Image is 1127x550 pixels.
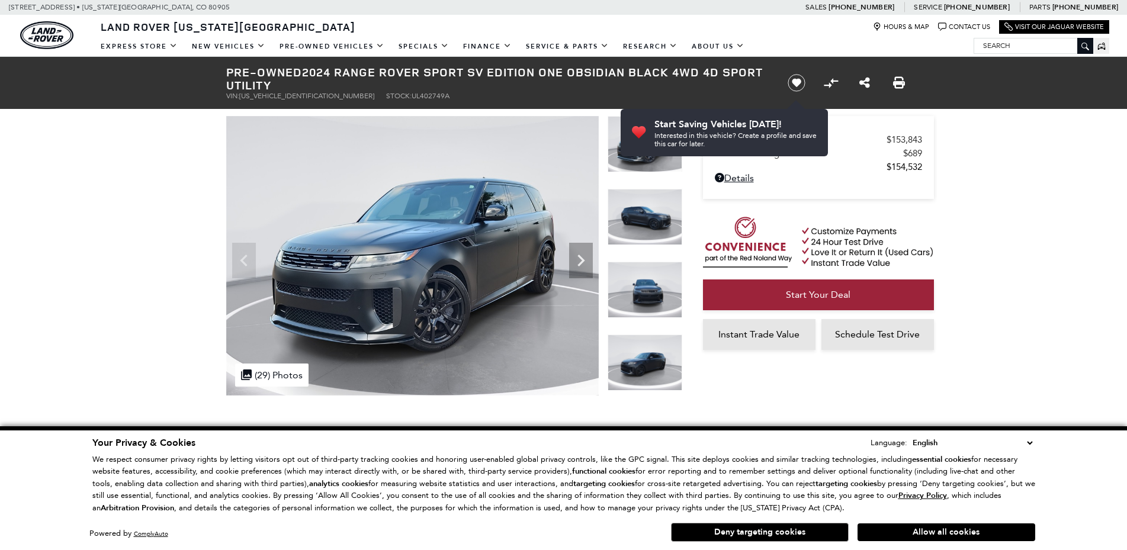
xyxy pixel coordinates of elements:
[9,3,230,11] a: [STREET_ADDRESS] • [US_STATE][GEOGRAPHIC_DATA], CO 80905
[912,454,971,465] strong: essential cookies
[944,2,1010,12] a: [PHONE_NUMBER]
[101,20,355,34] span: Land Rover [US_STATE][GEOGRAPHIC_DATA]
[572,466,635,477] strong: functional cookies
[92,453,1035,514] p: We respect consumer privacy rights by letting visitors opt out of third-party tracking cookies an...
[805,3,827,11] span: Sales
[815,478,877,489] strong: targeting cookies
[859,76,870,90] a: Share this Pre-Owned 2024 Range Rover Sport SV Edition One Obsidian Black 4WD 4D Sport Utility
[608,262,682,318] img: Used 2024 Obsidian Black SV Bespoke Ultra Metallic Gloss Land Rover SV Edition One Obsidian Black...
[715,134,922,145] a: Retailer Selling Price $153,843
[94,20,362,34] a: Land Rover [US_STATE][GEOGRAPHIC_DATA]
[938,22,990,31] a: Contact Us
[873,22,929,31] a: Hours & Map
[391,36,456,57] a: Specials
[871,439,907,446] div: Language:
[821,319,934,350] a: Schedule Test Drive
[519,36,616,57] a: Service & Parts
[94,36,752,57] nav: Main Navigation
[858,523,1035,541] button: Allow all cookies
[829,2,894,12] a: [PHONE_NUMBER]
[608,334,682,391] img: Used 2024 Obsidian Black SV Bespoke Ultra Metallic Gloss Land Rover SV Edition One Obsidian Black...
[235,364,309,387] div: (29) Photos
[239,92,374,100] span: [US_VEHICLE_IDENTIFICATION_NUMBER]
[134,530,168,538] a: ComplyAuto
[715,172,922,184] a: Details
[914,3,942,11] span: Service
[715,148,903,159] span: Dealer Handling
[671,523,849,542] button: Deny targeting cookies
[1004,22,1104,31] a: Visit Our Jaguar Website
[226,92,239,100] span: VIN:
[101,503,174,513] strong: Arbitration Provision
[786,289,850,300] span: Start Your Deal
[887,162,922,172] span: $154,532
[573,478,635,489] strong: targeting cookies
[20,21,73,49] a: land-rover
[910,436,1035,449] select: Language Select
[616,36,685,57] a: Research
[715,134,887,145] span: Retailer Selling Price
[569,243,593,278] div: Next
[784,73,810,92] button: Save vehicle
[1029,3,1051,11] span: Parts
[703,319,815,350] a: Instant Trade Value
[703,279,934,310] a: Start Your Deal
[92,436,195,449] span: Your Privacy & Cookies
[685,36,752,57] a: About Us
[718,329,800,340] span: Instant Trade Value
[309,478,368,489] strong: analytics cookies
[893,76,905,90] a: Print this Pre-Owned 2024 Range Rover Sport SV Edition One Obsidian Black 4WD 4D Sport Utility
[887,134,922,145] span: $153,843
[608,189,682,245] img: Used 2024 Obsidian Black SV Bespoke Ultra Metallic Gloss Land Rover SV Edition One Obsidian Black...
[226,64,302,80] strong: Pre-Owned
[898,490,947,501] u: Privacy Policy
[898,491,947,500] a: Privacy Policy
[272,36,391,57] a: Pre-Owned Vehicles
[89,530,168,538] div: Powered by
[226,116,599,395] img: Used 2024 Obsidian Black SV Bespoke Ultra Metallic Gloss Land Rover SV Edition One Obsidian Black...
[20,21,73,49] img: Land Rover
[456,36,519,57] a: Finance
[835,329,920,340] span: Schedule Test Drive
[412,92,449,100] span: UL402749A
[608,116,682,172] img: Used 2024 Obsidian Black SV Bespoke Ultra Metallic Gloss Land Rover SV Edition One Obsidian Black...
[386,92,412,100] span: Stock:
[974,38,1093,53] input: Search
[715,162,922,172] a: $154,532
[1052,2,1118,12] a: [PHONE_NUMBER]
[903,148,922,159] span: $689
[185,36,272,57] a: New Vehicles
[226,66,768,92] h1: 2024 Range Rover Sport SV Edition One Obsidian Black 4WD 4D Sport Utility
[94,36,185,57] a: EXPRESS STORE
[822,74,840,92] button: Compare Vehicle
[715,148,922,159] a: Dealer Handling $689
